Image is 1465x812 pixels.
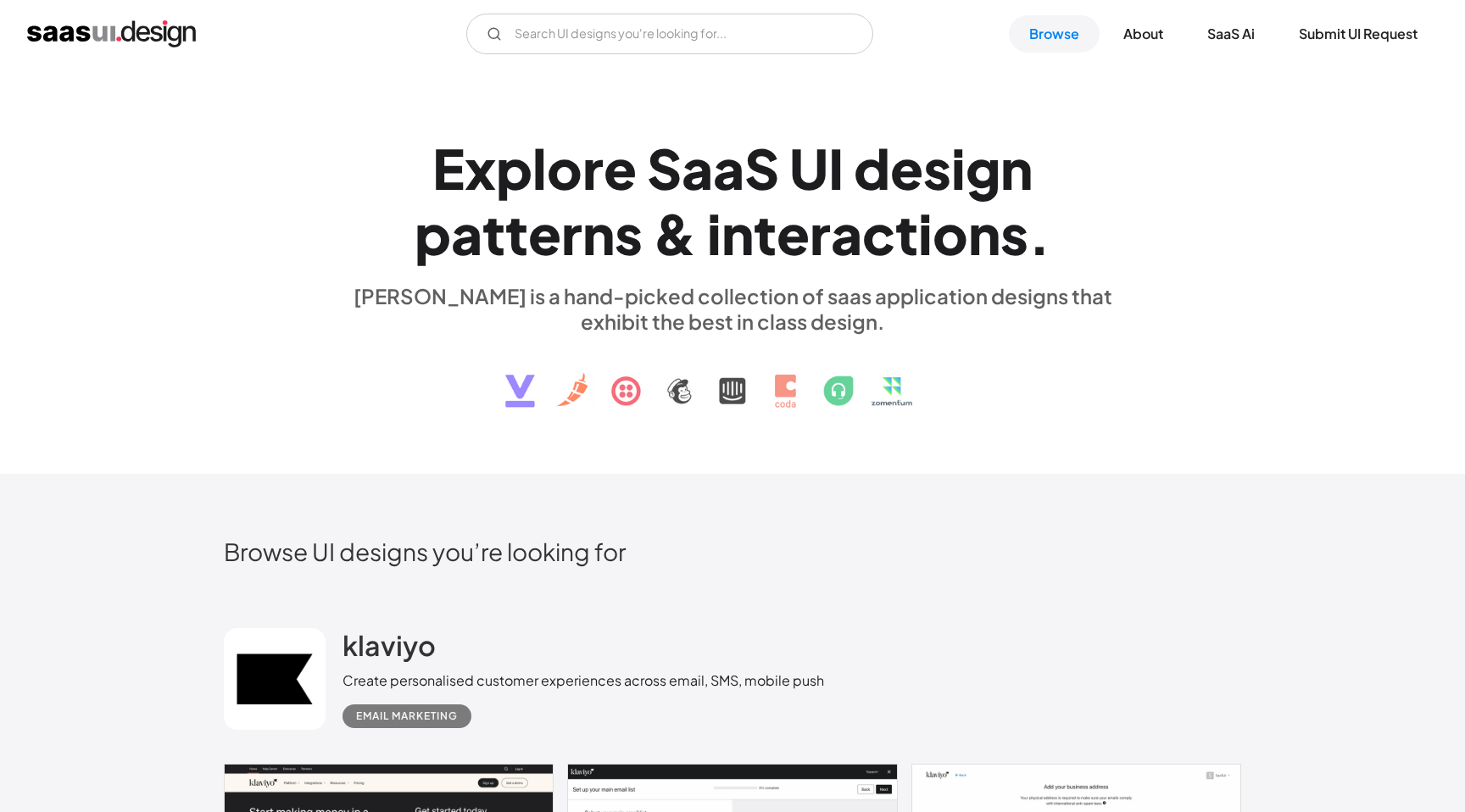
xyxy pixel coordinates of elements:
[465,136,496,201] div: x
[1278,15,1438,53] a: Submit UI Request
[862,201,895,266] div: c
[343,628,436,670] a: klaviyo
[343,136,1122,266] h1: Explore SaaS UI design patterns & interactions.
[951,136,966,201] div: i
[415,201,451,266] div: p
[890,136,923,201] div: e
[713,136,744,201] div: a
[647,136,682,201] div: S
[1009,15,1100,53] a: Browse
[810,201,831,266] div: r
[721,201,754,266] div: n
[828,136,844,201] div: I
[854,136,890,201] div: d
[432,136,465,201] div: E
[466,14,873,54] form: Email Form
[343,283,1122,334] div: [PERSON_NAME] is a hand-picked collection of saas application designs that exhibit the best in cl...
[496,136,532,201] div: p
[356,706,458,726] div: Email Marketing
[532,136,547,201] div: l
[582,136,604,201] div: r
[1000,201,1028,266] div: s
[968,201,1000,266] div: n
[933,201,968,266] div: o
[615,201,643,266] div: s
[476,334,989,422] img: text, icon, saas logo
[604,136,637,201] div: e
[653,201,697,266] div: &
[482,201,505,266] div: t
[707,201,721,266] div: i
[754,201,777,266] div: t
[918,201,933,266] div: i
[744,136,779,201] div: S
[895,201,918,266] div: t
[1028,201,1050,266] div: .
[582,201,615,266] div: n
[224,537,1241,566] h2: Browse UI designs you’re looking for
[561,201,582,266] div: r
[1187,15,1275,53] a: SaaS Ai
[682,136,713,201] div: a
[923,136,951,201] div: s
[343,670,824,691] div: Create personalised customer experiences across email, SMS, mobile push
[777,201,810,266] div: e
[343,628,436,662] h2: klaviyo
[528,201,561,266] div: e
[831,201,862,266] div: a
[966,136,1000,201] div: g
[466,14,873,54] input: Search UI designs you're looking for...
[451,201,482,266] div: a
[789,136,828,201] div: U
[27,20,196,47] a: home
[547,136,582,201] div: o
[505,201,528,266] div: t
[1000,136,1033,201] div: n
[1103,15,1184,53] a: About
